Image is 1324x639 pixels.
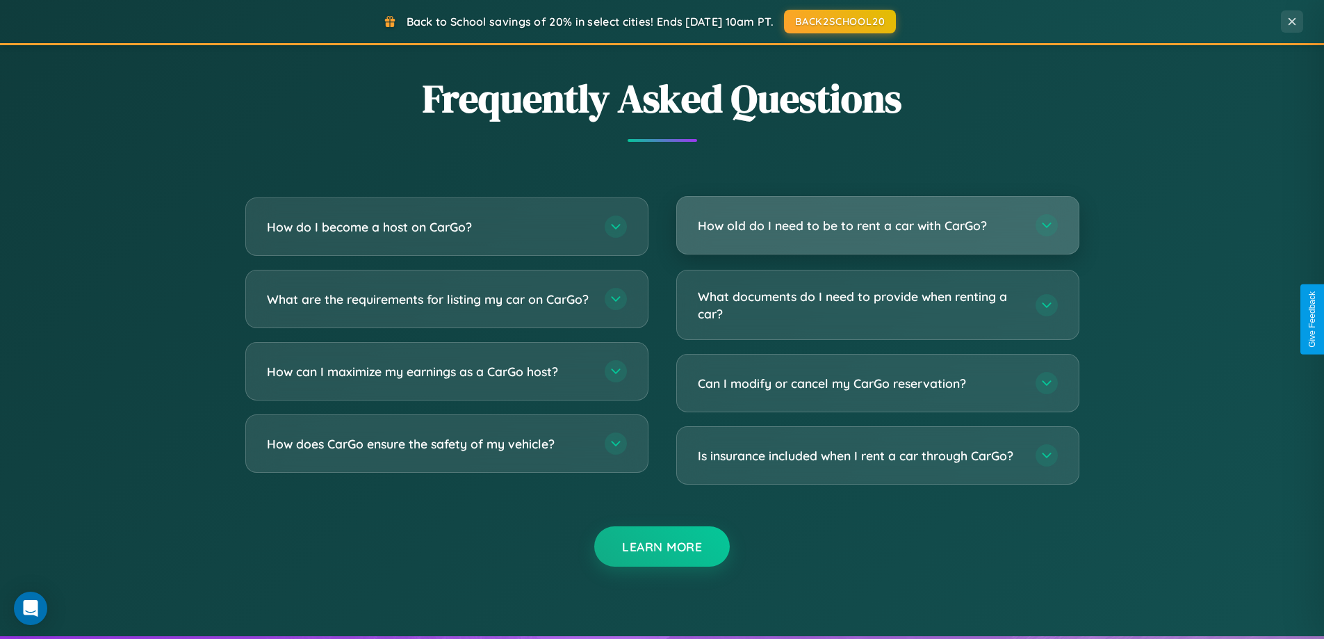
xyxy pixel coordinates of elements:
button: Learn More [594,526,730,567]
button: BACK2SCHOOL20 [784,10,896,33]
div: Open Intercom Messenger [14,592,47,625]
h3: What are the requirements for listing my car on CarGo? [267,291,591,308]
h3: What documents do I need to provide when renting a car? [698,288,1022,322]
h2: Frequently Asked Questions [245,72,1079,125]
h3: How can I maximize my earnings as a CarGo host? [267,363,591,380]
div: Give Feedback [1307,291,1317,348]
h3: Is insurance included when I rent a car through CarGo? [698,447,1022,464]
h3: How old do I need to be to rent a car with CarGo? [698,217,1022,234]
h3: How does CarGo ensure the safety of my vehicle? [267,435,591,453]
h3: Can I modify or cancel my CarGo reservation? [698,375,1022,392]
h3: How do I become a host on CarGo? [267,218,591,236]
span: Back to School savings of 20% in select cities! Ends [DATE] 10am PT. [407,15,774,29]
